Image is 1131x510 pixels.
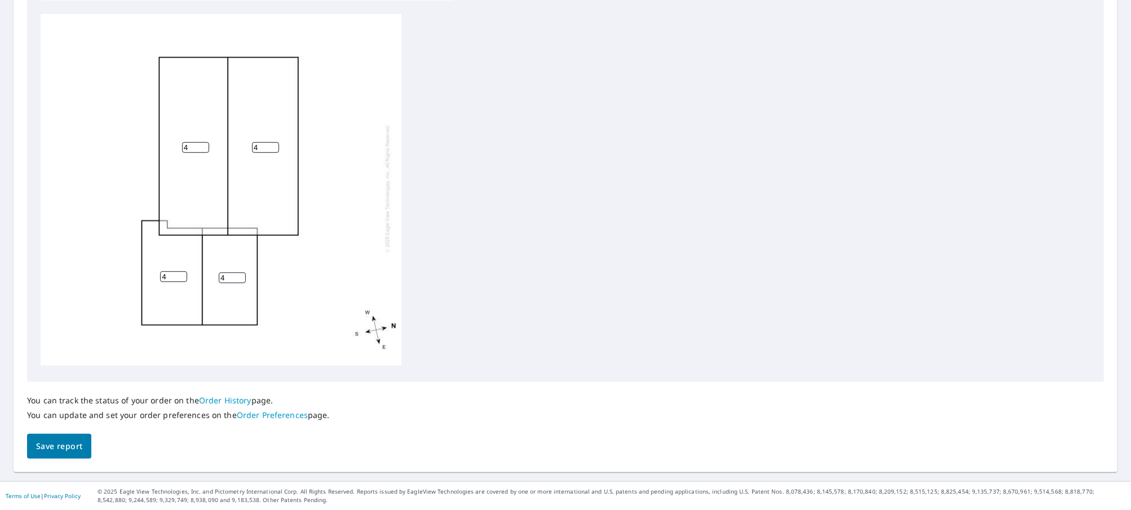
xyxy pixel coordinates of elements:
a: Privacy Policy [44,492,81,500]
p: © 2025 Eagle View Technologies, Inc. and Pictometry International Corp. All Rights Reserved. Repo... [98,487,1125,504]
a: Order History [199,395,251,406]
button: Save report [27,434,91,459]
p: | [6,493,81,499]
span: Save report [36,439,82,454]
p: You can update and set your order preferences on the page. [27,410,330,420]
a: Order Preferences [237,410,308,420]
p: You can track the status of your order on the page. [27,395,330,406]
a: Terms of Use [6,492,41,500]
